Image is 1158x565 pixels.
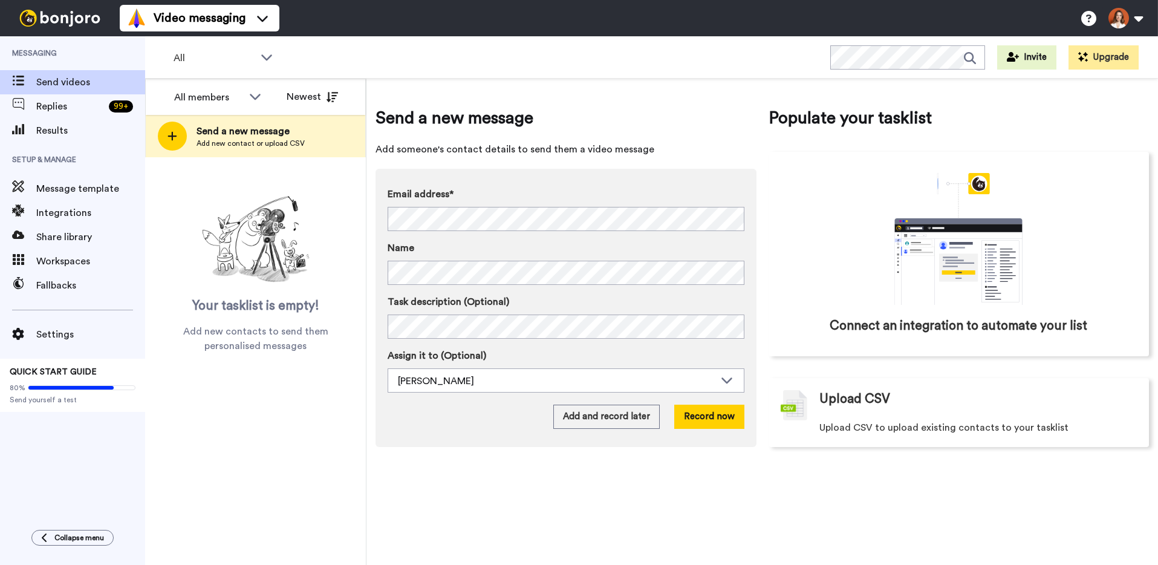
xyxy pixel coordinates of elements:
[781,390,807,420] img: csv-grey.png
[388,241,414,255] span: Name
[36,230,145,244] span: Share library
[1069,45,1139,70] button: Upgrade
[154,10,246,27] span: Video messaging
[674,405,744,429] button: Record now
[376,142,756,157] span: Add someone's contact details to send them a video message
[195,191,316,288] img: ready-set-action.png
[36,278,145,293] span: Fallbacks
[278,85,347,109] button: Newest
[376,106,756,130] span: Send a new message
[819,390,890,408] span: Upload CSV
[830,317,1087,335] span: Connect an integration to automate your list
[127,8,146,28] img: vm-color.svg
[388,348,744,363] label: Assign it to (Optional)
[174,90,243,105] div: All members
[163,324,348,353] span: Add new contacts to send them personalised messages
[54,533,104,543] span: Collapse menu
[388,187,744,201] label: Email address*
[174,51,255,65] span: All
[15,10,105,27] img: bj-logo-header-white.svg
[553,405,660,429] button: Add and record later
[769,106,1150,130] span: Populate your tasklist
[31,530,114,546] button: Collapse menu
[36,123,145,138] span: Results
[36,206,145,220] span: Integrations
[10,368,97,376] span: QUICK START GUIDE
[197,139,305,148] span: Add new contact or upload CSV
[109,100,133,113] div: 99 +
[398,374,715,388] div: [PERSON_NAME]
[197,124,305,139] span: Send a new message
[819,420,1069,435] span: Upload CSV to upload existing contacts to your tasklist
[36,99,104,114] span: Replies
[36,254,145,269] span: Workspaces
[36,75,145,90] span: Send videos
[36,181,145,196] span: Message template
[10,395,135,405] span: Send yourself a test
[388,295,744,309] label: Task description (Optional)
[36,327,145,342] span: Settings
[868,173,1049,305] div: animation
[10,383,25,393] span: 80%
[997,45,1056,70] button: Invite
[192,297,319,315] span: Your tasklist is empty!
